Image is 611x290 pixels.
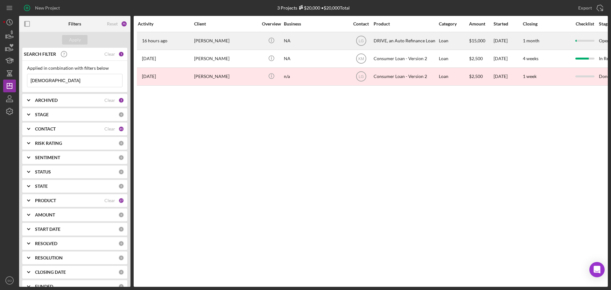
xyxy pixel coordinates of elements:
[104,52,115,57] div: Clear
[494,68,522,85] div: [DATE]
[469,21,493,26] div: Amount
[284,68,348,85] div: n/a
[118,126,124,132] div: 45
[284,21,348,26] div: Business
[104,98,115,103] div: Clear
[68,21,81,26] b: Filters
[118,140,124,146] div: 0
[194,32,258,49] div: [PERSON_NAME]
[118,226,124,232] div: 0
[142,74,156,79] time: 2025-07-28 18:14
[69,35,81,45] div: Apply
[374,21,437,26] div: Product
[439,21,468,26] div: Category
[259,21,283,26] div: Overview
[35,241,57,246] b: RESOLVED
[35,155,60,160] b: SENTIMENT
[118,169,124,175] div: 0
[194,21,258,26] div: Client
[118,112,124,117] div: 0
[118,241,124,246] div: 0
[578,2,592,14] div: Export
[358,39,363,43] text: LG
[572,2,608,14] button: Export
[35,284,53,289] b: FUNDED
[19,2,66,14] button: New Project
[35,270,66,275] b: CLOSING DATE
[121,21,127,27] div: 75
[35,141,62,146] b: RISK RATING
[104,198,115,203] div: Clear
[469,38,485,43] span: $15,000
[358,57,364,61] text: KM
[349,21,373,26] div: Contact
[523,21,571,26] div: Closing
[62,35,88,45] button: Apply
[142,38,167,43] time: 2025-09-03 21:25
[589,262,605,277] div: Open Intercom Messenger
[469,56,483,61] span: $2,500
[374,32,437,49] div: DRIVE, an Auto Refinance Loan
[24,52,56,57] b: SEARCH FILTER
[35,112,49,117] b: STAGE
[284,50,348,67] div: NA
[469,68,493,85] div: $2,500
[35,126,56,131] b: CONTACT
[439,68,468,85] div: Loan
[439,32,468,49] div: Loan
[35,198,56,203] b: PRODUCT
[194,68,258,85] div: [PERSON_NAME]
[358,74,363,79] text: LG
[107,21,118,26] div: Reset
[142,56,156,61] time: 2025-08-26 16:54
[118,212,124,218] div: 0
[104,126,115,131] div: Clear
[35,2,60,14] div: New Project
[118,155,124,160] div: 0
[374,68,437,85] div: Consumer Loan - Version 2
[35,212,55,217] b: AMOUNT
[118,97,124,103] div: 2
[118,269,124,275] div: 0
[7,279,12,282] text: SO
[118,255,124,261] div: 0
[494,21,522,26] div: Started
[494,50,522,67] div: [DATE]
[523,56,538,61] time: 4 weeks
[35,169,51,174] b: STATUS
[523,38,539,43] time: 1 month
[523,74,537,79] time: 1 week
[194,50,258,67] div: [PERSON_NAME]
[374,50,437,67] div: Consumer Loan - Version 2
[118,51,124,57] div: 1
[277,5,350,11] div: 3 Projects • $20,000 Total
[3,274,16,287] button: SO
[27,66,123,71] div: Applied in combination with filters below
[284,32,348,49] div: NA
[494,32,522,49] div: [DATE]
[35,98,58,103] b: ARCHIVED
[118,284,124,289] div: 0
[35,184,48,189] b: STATE
[118,198,124,203] div: 27
[118,183,124,189] div: 0
[35,227,60,232] b: START DATE
[297,5,320,11] div: $20,000
[571,21,598,26] div: Checklist
[138,21,193,26] div: Activity
[35,255,63,260] b: RESOLUTION
[439,50,468,67] div: Loan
